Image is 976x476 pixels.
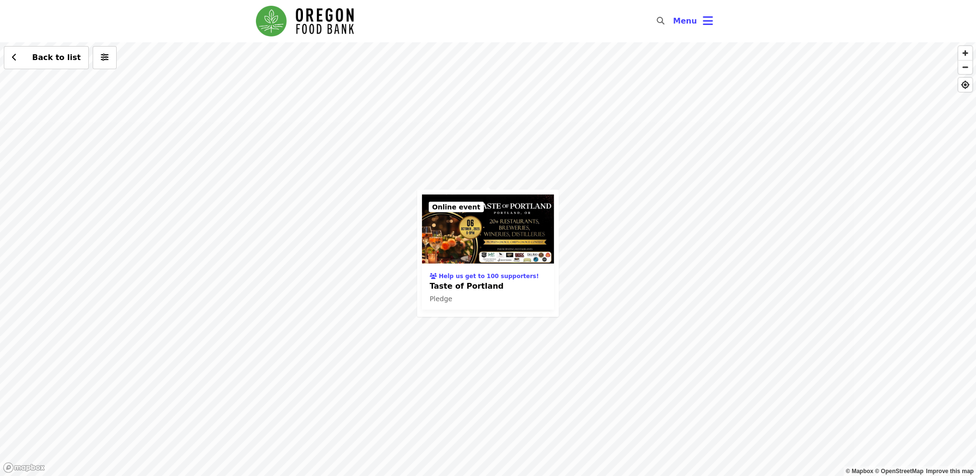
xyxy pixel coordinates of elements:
[93,46,117,69] button: More filters (0 selected)
[430,281,546,292] span: Taste of Portland
[670,10,678,33] input: Search
[430,273,437,280] i: users icon
[657,16,664,25] i: search icon
[958,46,972,60] button: Zoom In
[12,53,17,62] i: chevron-left icon
[665,10,721,33] button: Toggle account menu
[422,195,554,310] a: See details for "Taste of Portland"
[101,53,108,62] i: sliders-h icon
[673,16,697,25] span: Menu
[439,273,539,280] span: Help us get to 100 supporters!
[846,468,874,475] a: Mapbox
[422,195,554,264] img: Taste of Portland organized by Oregon Food Bank
[4,46,89,69] button: Back to list
[3,462,45,473] a: Mapbox logo
[926,468,974,475] a: Map feedback
[432,203,481,211] span: Online event
[958,78,972,92] button: Find My Location
[32,53,81,62] span: Back to list
[430,295,452,303] span: Pledge
[256,6,354,37] img: Oregon Food Bank - Home
[958,60,972,74] button: Zoom Out
[703,14,713,28] i: bars icon
[875,468,923,475] a: OpenStreetMap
